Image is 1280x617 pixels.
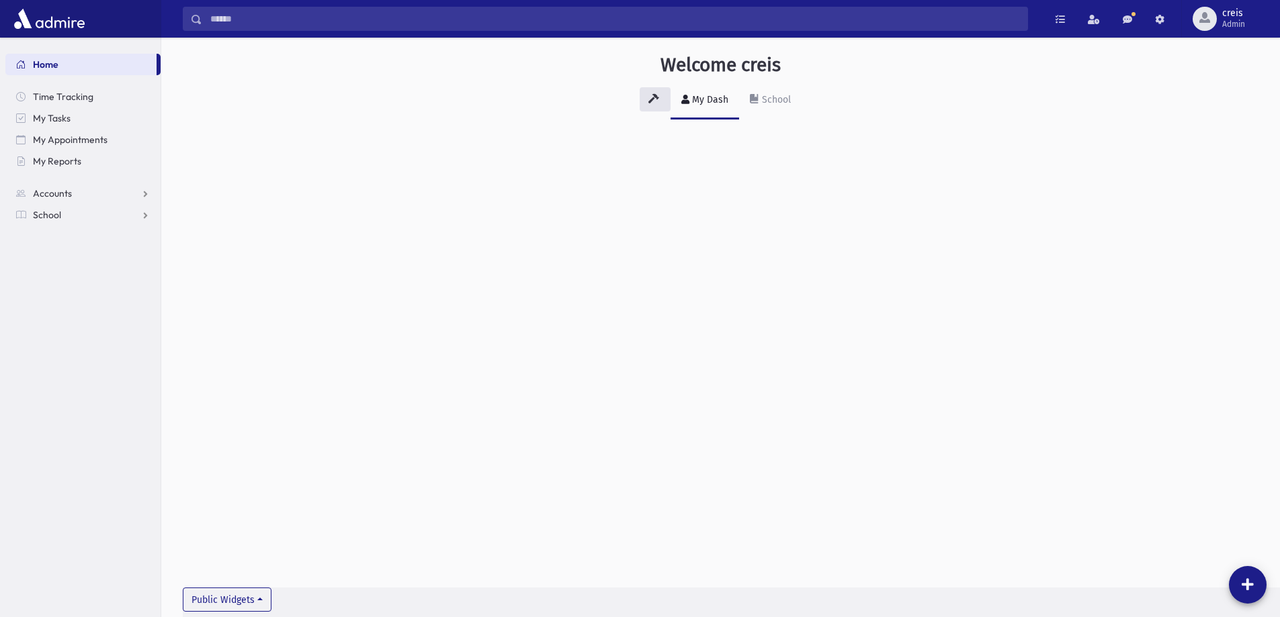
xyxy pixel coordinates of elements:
a: My Dash [671,82,739,120]
span: My Reports [33,155,81,167]
span: Accounts [33,187,72,199]
a: My Tasks [5,107,161,129]
div: School [759,94,791,105]
span: School [33,209,61,221]
span: Home [33,58,58,70]
h3: Welcome creis [660,54,781,77]
span: My Appointments [33,134,108,146]
a: Time Tracking [5,86,161,107]
span: Admin [1222,19,1245,30]
button: Public Widgets [183,587,271,612]
a: My Appointments [5,129,161,150]
span: My Tasks [33,112,71,124]
a: Accounts [5,183,161,204]
div: My Dash [689,94,728,105]
span: Time Tracking [33,91,93,103]
span: creis [1222,8,1245,19]
a: My Reports [5,150,161,172]
input: Search [202,7,1027,31]
a: Home [5,54,157,75]
a: School [739,82,802,120]
a: School [5,204,161,226]
img: AdmirePro [11,5,88,32]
